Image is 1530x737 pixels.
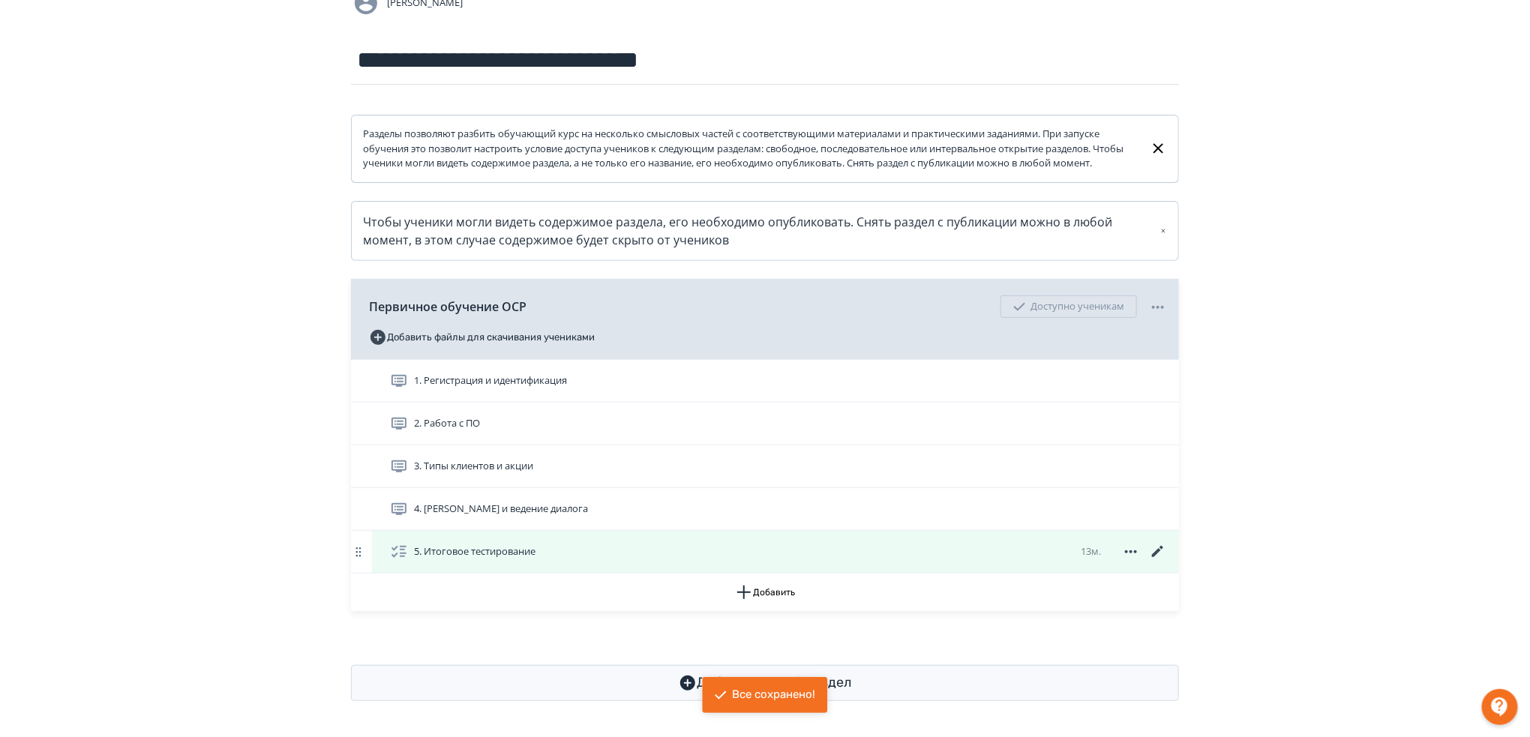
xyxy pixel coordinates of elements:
span: 3. Типы клиентов и акции [414,459,533,474]
div: Все сохранено! [733,688,816,703]
span: 13м. [1081,544,1101,558]
div: Чтобы ученики могли видеть содержимое раздела, его необходимо опубликовать. Снять раздел с публик... [363,213,1167,249]
div: Доступно ученикам [1000,295,1137,318]
span: 1. Регистрация и идентификация [414,373,567,388]
span: 5. Итоговое тестирование [414,544,535,559]
button: Добавить [351,574,1179,611]
button: Добавить файлы для скачивания учениками [369,325,595,349]
div: Разделы позволяют разбить обучающий курс на несколько смысловых частей с соответствующими материа... [363,127,1138,171]
span: 2. Работа с ПО [414,416,480,431]
div: 4. [PERSON_NAME] и ведение диалога [351,488,1179,531]
div: 2. Работа с ПО [351,403,1179,445]
div: 3. Типы клиентов и акции [351,445,1179,488]
span: 4. Сервис и ведение диалога [414,502,588,517]
div: 1. Регистрация и идентификация [351,360,1179,403]
button: Добавить новый раздел [351,665,1179,701]
div: 5. Итоговое тестирование13м. [351,531,1179,574]
span: Первичное обучение ОСР [369,298,526,316]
